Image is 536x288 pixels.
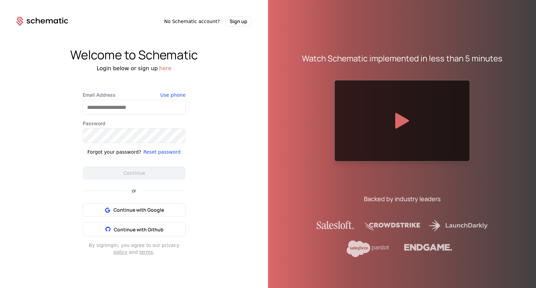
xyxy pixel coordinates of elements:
[164,18,220,25] span: No Schematic account?
[83,120,186,127] label: Password
[114,249,127,255] a: policy
[225,16,252,26] button: Sign up
[83,222,186,236] button: Continue with Github
[160,92,185,98] button: Use phone
[83,203,186,217] button: Continue with Google
[83,92,186,98] label: Email Address
[87,149,141,155] div: Forgot your password?
[83,166,186,180] button: Continue
[126,188,142,193] span: or
[114,226,164,233] span: Continue with Github
[364,194,440,204] div: Backed by industry leaders
[159,64,171,73] button: here
[114,207,164,213] span: Continue with Google
[302,53,502,64] div: Watch Schematic implemented in less than 5 minutes
[143,149,181,155] button: Reset password
[83,242,186,255] div: By signing in , you agree to our privacy and .
[139,249,153,255] a: terms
